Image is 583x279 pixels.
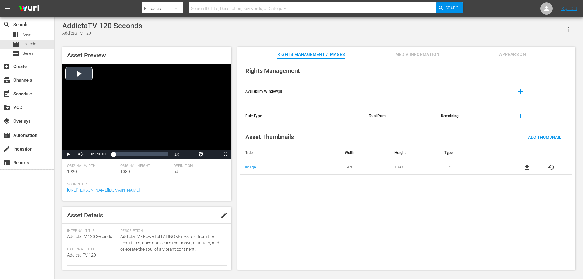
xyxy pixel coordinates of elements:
span: Asset Details [67,212,103,219]
th: Availability Window(s) [240,79,364,104]
span: Appears On [490,51,535,58]
span: Asset Thumbnails [245,133,294,141]
span: Original Width [67,164,117,168]
button: Search [436,2,463,13]
span: Series [22,50,33,56]
span: menu [4,5,11,12]
th: Height [390,145,440,160]
span: AddictaTV - Powerful LATINO stories told from the heart films, docs and series that move, enterta... [120,233,223,253]
td: 1920 [340,160,390,175]
span: AddictaTV 120 Seconds [67,234,112,239]
span: Search [445,2,462,13]
span: 1920 [67,169,77,174]
span: add [517,88,524,95]
span: Automation [3,132,10,139]
span: VOD [3,104,10,111]
a: file_download [523,164,530,171]
span: Overlays [3,117,10,125]
span: Rights Management [245,67,300,74]
th: Type [440,145,506,160]
button: Jump To Time [195,150,207,159]
td: .JPG [440,160,506,175]
th: Width [340,145,390,160]
th: Title [240,145,340,160]
button: Fullscreen [219,150,231,159]
span: Addicta TV 120 [67,253,96,257]
span: Episode [22,41,36,47]
a: [URL][PERSON_NAME][DOMAIN_NAME] [67,188,140,192]
th: Rule Type [240,104,364,128]
span: Create [3,63,10,70]
span: External Title: [67,247,117,252]
a: Image 1 [245,165,259,169]
span: Media Information [395,51,440,58]
span: Asset [12,31,19,39]
span: Series [12,50,19,57]
span: hd [173,169,178,174]
span: Rights Management / Images [277,51,345,58]
span: edit [220,212,228,219]
th: Remaining [436,104,508,128]
span: Asset Preview [67,52,106,59]
button: Play [62,150,74,159]
span: Original Height [120,164,170,168]
span: Internal Title: [67,229,117,233]
span: Source Url [67,182,223,187]
div: Video Player [62,64,231,159]
button: Playback Rate [171,150,183,159]
td: 1080 [390,160,440,175]
span: Ingestion [3,145,10,153]
div: AddictaTV 120 Seconds [62,22,142,30]
img: ans4CAIJ8jUAAAAAAAAAAAAAAAAAAAAAAAAgQb4GAAAAAAAAAAAAAAAAAAAAAAAAJMjXAAAAAAAAAAAAAAAAAAAAAAAAgAT5G... [15,2,44,16]
button: cached [548,164,555,171]
button: add [513,84,528,99]
span: Definition [173,164,223,168]
button: Mute [74,150,87,159]
button: Picture-in-Picture [207,150,219,159]
button: edit [217,208,231,223]
span: Schedule [3,90,10,97]
span: Description: [120,229,223,233]
div: Progress Bar [113,152,167,156]
span: Search [3,21,10,28]
span: add [517,112,524,120]
button: add [513,109,528,123]
span: Reports [3,159,10,166]
span: 1080 [120,169,130,174]
span: Channels [3,77,10,84]
span: Episode [12,41,19,48]
span: 00:00:00.000 [90,152,107,156]
span: Asset [22,32,32,38]
span: Add Thumbnail [523,135,566,140]
button: Add Thumbnail [523,131,566,142]
a: Sign Out [561,6,577,11]
div: Addicta TV 120 [62,30,142,36]
th: Total Runs [364,104,436,128]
